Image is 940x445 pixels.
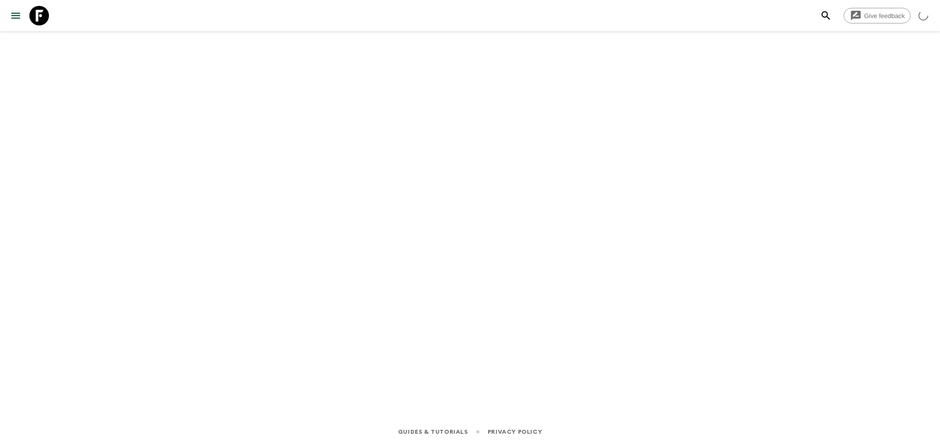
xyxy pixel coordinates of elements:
a: Guides & Tutorials [398,426,468,437]
button: menu [6,6,25,25]
button: search adventures [816,6,836,25]
span: Give feedback [859,12,910,20]
a: Give feedback [844,8,911,23]
a: Privacy Policy [488,426,542,437]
